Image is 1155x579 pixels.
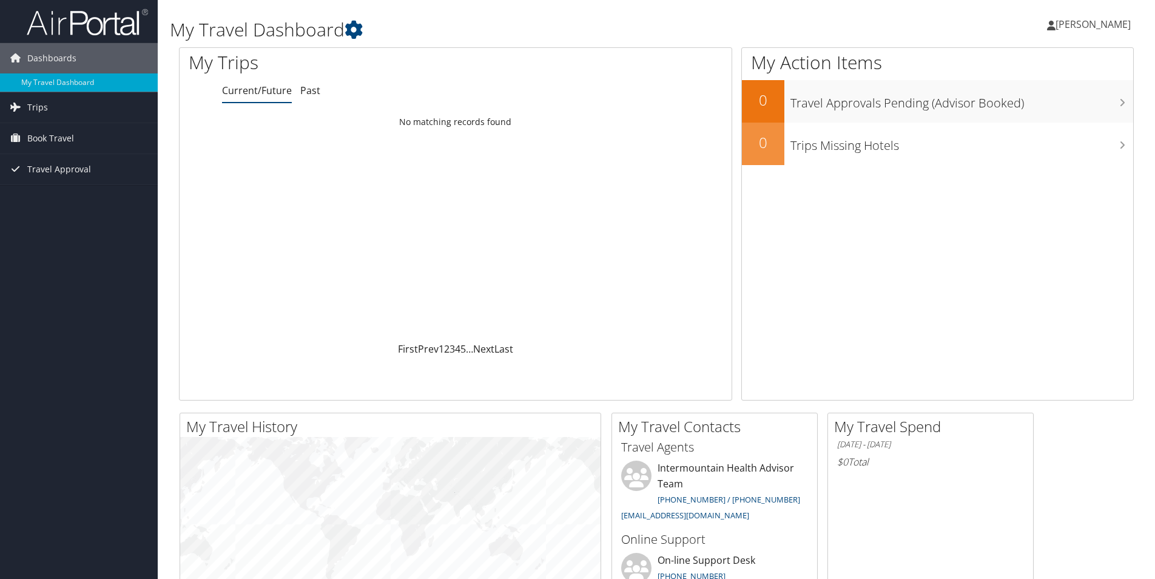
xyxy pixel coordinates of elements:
span: $0 [837,455,848,469]
a: 0Travel Approvals Pending (Advisor Booked) [742,80,1133,123]
h2: My Travel Contacts [618,416,817,437]
h1: My Trips [189,50,493,75]
a: [PHONE_NUMBER] / [PHONE_NUMBER] [658,494,800,505]
a: 4 [455,342,460,356]
h3: Travel Agents [621,439,808,456]
li: Intermountain Health Advisor Team [615,461,814,526]
span: … [466,342,473,356]
img: airportal-logo.png [27,8,148,36]
h1: My Travel Dashboard [170,17,818,42]
a: First [398,342,418,356]
h2: 0 [742,90,784,110]
h2: My Travel Spend [834,416,1033,437]
h6: Total [837,455,1024,469]
h3: Online Support [621,531,808,548]
a: 5 [460,342,466,356]
h3: Travel Approvals Pending (Advisor Booked) [790,89,1133,112]
a: Next [473,342,494,356]
a: 1 [439,342,444,356]
h3: Trips Missing Hotels [790,131,1133,154]
span: [PERSON_NAME] [1056,18,1131,31]
h2: My Travel History [186,416,601,437]
span: Book Travel [27,123,74,154]
a: [EMAIL_ADDRESS][DOMAIN_NAME] [621,510,749,521]
a: Current/Future [222,84,292,97]
td: No matching records found [180,111,732,133]
a: 2 [444,342,450,356]
span: Dashboards [27,43,76,73]
a: 0Trips Missing Hotels [742,123,1133,165]
a: Last [494,342,513,356]
h2: 0 [742,132,784,153]
a: Past [300,84,320,97]
span: Trips [27,92,48,123]
h6: [DATE] - [DATE] [837,439,1024,450]
span: Travel Approval [27,154,91,185]
a: [PERSON_NAME] [1047,6,1143,42]
h1: My Action Items [742,50,1133,75]
a: Prev [418,342,439,356]
a: 3 [450,342,455,356]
